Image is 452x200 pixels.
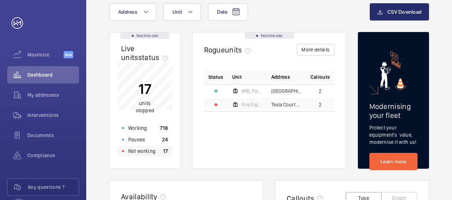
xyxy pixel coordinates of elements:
[380,51,406,90] img: marketing-card.svg
[163,147,168,155] p: 17
[138,53,171,62] span: status
[128,147,156,155] p: Not working
[369,153,418,170] a: Learn more
[162,136,168,143] p: 24
[208,73,223,81] p: Status
[370,3,429,21] button: CSV Download
[28,183,79,191] span: Any questions ?
[369,124,418,146] p: Protect your equipment's value, modernise it with us!
[136,100,154,114] p: units
[160,124,168,132] p: 718
[128,136,145,143] p: Paused
[387,9,421,15] span: CSV Download
[109,3,156,21] button: Address
[128,124,147,132] p: Working
[27,112,79,119] span: Interventions
[27,132,79,139] span: Documents
[163,3,201,21] button: Unit
[271,73,290,81] span: Address
[369,102,418,120] h2: Modernising your fleet
[64,51,73,58] span: Beta
[297,44,334,55] button: More details
[271,88,302,94] span: [GEOGRAPHIC_DATA] - [GEOGRAPHIC_DATA]
[27,71,79,78] span: Dashboard
[232,73,242,81] span: Unit
[319,102,322,107] span: 2
[208,3,248,21] button: Date
[27,152,79,159] span: Compliance
[136,80,154,98] p: 17
[225,45,254,54] span: units
[217,9,227,15] span: Date
[27,51,64,58] span: Maximize
[204,45,254,54] h2: Rogue
[172,9,182,15] span: Unit
[136,108,154,113] span: stopped
[120,32,170,39] div: Real time data
[121,44,171,62] h2: Live units
[27,91,79,99] span: My addresses
[245,32,294,39] div: Real time data
[271,102,302,107] span: Tesla Court Flats 61-84 - High Risk Building - Tesla Court Flats 61-84
[241,88,263,94] span: MRL Passenger Lift
[241,102,263,107] span: Fire Fighting - Tesla 61-84 schn euro
[118,9,137,15] span: Address
[319,88,322,94] span: 2
[310,73,330,81] span: Callouts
